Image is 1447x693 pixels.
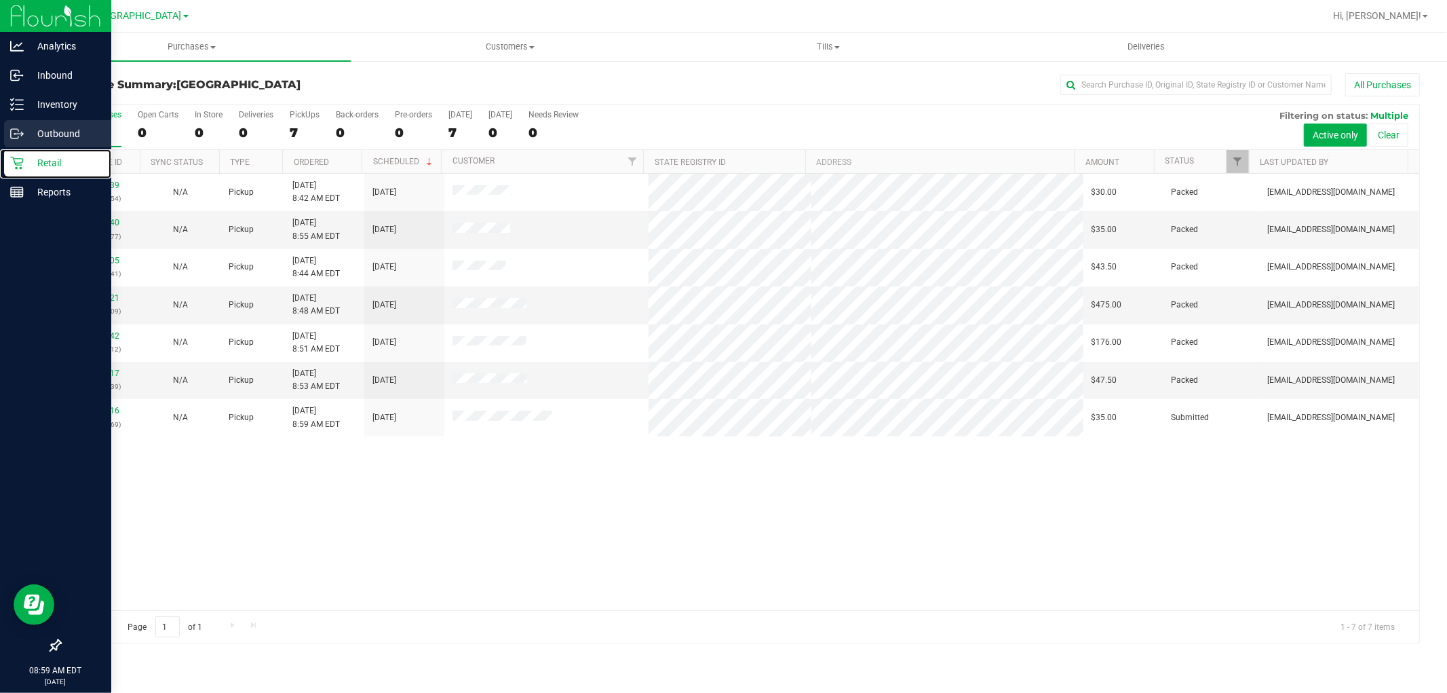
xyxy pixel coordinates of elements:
[173,187,188,197] span: Not Applicable
[81,218,119,227] a: 11847440
[81,406,119,415] a: 11847916
[173,300,188,310] span: Not Applicable
[81,256,119,265] a: 11847605
[138,110,178,119] div: Open Carts
[621,150,643,173] a: Filter
[229,411,254,424] span: Pickup
[176,78,301,91] span: [GEOGRAPHIC_DATA]
[1085,157,1119,167] a: Amount
[155,616,180,637] input: 1
[1092,223,1117,236] span: $35.00
[655,157,726,167] a: State Registry ID
[138,125,178,141] div: 0
[195,125,223,141] div: 0
[151,157,203,167] a: Sync Status
[89,10,182,22] span: [GEOGRAPHIC_DATA]
[239,125,273,141] div: 0
[14,584,54,625] iframe: Resource center
[292,255,340,280] span: [DATE] 8:44 AM EDT
[292,292,340,318] span: [DATE] 8:48 AM EDT
[336,110,379,119] div: Back-orders
[1267,374,1395,387] span: [EMAIL_ADDRESS][DOMAIN_NAME]
[488,125,512,141] div: 0
[488,110,512,119] div: [DATE]
[229,261,254,274] span: Pickup
[1172,374,1199,387] span: Packed
[1092,261,1117,274] span: $43.50
[292,405,340,430] span: [DATE] 8:59 AM EDT
[173,225,188,234] span: Not Applicable
[1267,223,1395,236] span: [EMAIL_ADDRESS][DOMAIN_NAME]
[1092,336,1122,349] span: $176.00
[173,261,188,274] button: N/A
[10,98,24,111] inline-svg: Inventory
[372,261,396,274] span: [DATE]
[336,125,379,141] div: 0
[6,664,105,677] p: 08:59 AM EDT
[1092,186,1117,199] span: $30.00
[987,33,1305,61] a: Deliveries
[292,330,340,356] span: [DATE] 8:51 AM EDT
[351,41,668,53] span: Customers
[292,217,340,242] span: [DATE] 8:55 AM EDT
[239,110,273,119] div: Deliveries
[1092,374,1117,387] span: $47.50
[24,96,105,113] p: Inventory
[173,336,188,349] button: N/A
[294,157,329,167] a: Ordered
[173,186,188,199] button: N/A
[24,126,105,142] p: Outbound
[528,125,579,141] div: 0
[1227,150,1249,173] a: Filter
[1165,156,1194,166] a: Status
[1304,124,1367,147] button: Active only
[10,127,24,141] inline-svg: Outbound
[6,677,105,687] p: [DATE]
[1333,10,1421,21] span: Hi, [PERSON_NAME]!
[373,157,435,166] a: Scheduled
[81,293,119,303] a: 11847621
[351,33,669,61] a: Customers
[60,79,513,91] h3: Purchase Summary:
[1267,336,1395,349] span: [EMAIL_ADDRESS][DOMAIN_NAME]
[81,181,119,190] a: 11847439
[395,110,432,119] div: Pre-orders
[292,367,340,393] span: [DATE] 8:53 AM EDT
[292,179,340,205] span: [DATE] 8:42 AM EDT
[1172,261,1199,274] span: Packed
[33,41,351,53] span: Purchases
[1172,186,1199,199] span: Packed
[372,223,396,236] span: [DATE]
[395,125,432,141] div: 0
[372,299,396,312] span: [DATE]
[173,375,188,385] span: Not Applicable
[81,331,119,341] a: 11847742
[1172,336,1199,349] span: Packed
[1267,411,1395,424] span: [EMAIL_ADDRESS][DOMAIN_NAME]
[10,185,24,199] inline-svg: Reports
[195,110,223,119] div: In Store
[24,184,105,200] p: Reports
[173,262,188,271] span: Not Applicable
[1267,261,1395,274] span: [EMAIL_ADDRESS][DOMAIN_NAME]
[1092,411,1117,424] span: $35.00
[669,33,987,61] a: Tills
[1330,616,1406,637] span: 1 - 7 of 7 items
[1092,299,1122,312] span: $475.00
[1172,223,1199,236] span: Packed
[1267,186,1395,199] span: [EMAIL_ADDRESS][DOMAIN_NAME]
[173,223,188,236] button: N/A
[1172,411,1210,424] span: Submitted
[1279,110,1368,121] span: Filtering on status:
[372,411,396,424] span: [DATE]
[528,110,579,119] div: Needs Review
[1109,41,1183,53] span: Deliveries
[452,156,495,166] a: Customer
[173,337,188,347] span: Not Applicable
[173,411,188,424] button: N/A
[290,125,320,141] div: 7
[1370,110,1408,121] span: Multiple
[173,413,188,422] span: Not Applicable
[229,374,254,387] span: Pickup
[290,110,320,119] div: PickUps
